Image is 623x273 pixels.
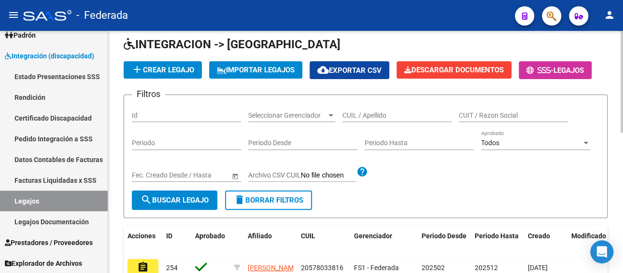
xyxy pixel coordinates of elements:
[418,226,471,258] datatable-header-cell: Periodo Desde
[166,264,178,272] span: 254
[297,226,350,258] datatable-header-cell: CUIL
[131,66,194,74] span: Crear Legajo
[301,264,343,272] span: 20578033816
[481,139,499,147] span: Todos
[471,226,524,258] datatable-header-cell: Periodo Hasta
[175,171,223,179] input: Fecha fin
[396,61,511,79] button: Descargar Documentos
[301,232,315,240] span: CUIL
[5,237,93,248] span: Prestadores / Proveedores
[553,66,584,75] span: Legajos
[422,264,445,272] span: 202502
[124,38,340,51] span: INTEGRACION -> [GEOGRAPHIC_DATA]
[132,87,165,101] h3: Filtros
[166,232,172,240] span: ID
[162,226,191,258] datatable-header-cell: ID
[604,9,615,21] mat-icon: person
[350,226,418,258] datatable-header-cell: Gerenciador
[475,232,519,240] span: Periodo Hasta
[317,66,382,75] span: Exportar CSV
[475,264,498,272] span: 202512
[217,66,295,74] span: IMPORTAR LEGAJOS
[519,61,592,79] button: -Legajos
[191,226,230,258] datatable-header-cell: Aprobado
[141,194,152,205] mat-icon: search
[195,232,225,240] span: Aprobado
[567,226,611,258] datatable-header-cell: Modificado
[225,191,312,210] button: Borrar Filtros
[76,5,128,26] span: - Federada
[209,61,302,79] button: IMPORTAR LEGAJOS
[244,226,297,258] datatable-header-cell: Afiliado
[422,232,467,240] span: Periodo Desde
[404,66,504,74] span: Descargar Documentos
[317,64,329,76] mat-icon: cloud_download
[248,232,272,240] span: Afiliado
[524,226,567,258] datatable-header-cell: Creado
[141,196,209,205] span: Buscar Legajo
[354,232,392,240] span: Gerenciador
[248,111,326,120] span: Seleccionar Gerenciador
[248,171,301,179] span: Archivo CSV CUIL
[590,240,613,263] div: Open Intercom Messenger
[356,166,368,177] mat-icon: help
[137,261,149,273] mat-icon: assignment
[310,61,389,79] button: Exportar CSV
[571,232,606,240] span: Modificado
[124,61,202,79] button: Crear Legajo
[8,9,19,21] mat-icon: menu
[132,171,167,179] input: Fecha inicio
[526,66,553,75] span: -
[127,232,156,240] span: Acciones
[5,258,82,269] span: Explorador de Archivos
[528,264,548,272] span: [DATE]
[248,264,299,272] span: [PERSON_NAME]
[131,64,143,75] mat-icon: add
[5,51,94,61] span: Integración (discapacidad)
[5,30,36,41] span: Padrón
[124,226,162,258] datatable-header-cell: Acciones
[132,191,217,210] button: Buscar Legajo
[234,194,245,205] mat-icon: delete
[301,171,356,180] input: Archivo CSV CUIL
[354,264,399,272] span: FS1 - Federada
[234,196,303,205] span: Borrar Filtros
[230,171,240,181] button: Open calendar
[528,232,550,240] span: Creado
